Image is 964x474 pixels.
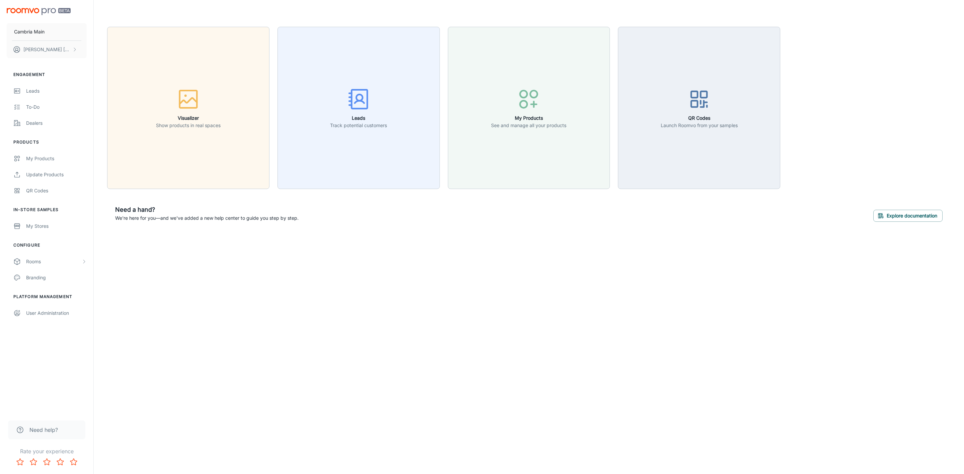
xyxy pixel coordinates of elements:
[26,87,87,95] div: Leads
[7,23,87,40] button: Cambria Main
[115,214,299,222] p: We're here for you—and we've added a new help center to guide you step by step.
[330,122,387,129] p: Track potential customers
[491,114,566,122] h6: My Products
[618,104,780,111] a: QR CodesLaunch Roomvo from your samples
[156,114,221,122] h6: Visualizer
[156,122,221,129] p: Show products in real spaces
[26,171,87,178] div: Update Products
[26,103,87,111] div: To-do
[26,187,87,194] div: QR Codes
[7,8,71,15] img: Roomvo PRO Beta
[26,119,87,127] div: Dealers
[873,212,943,218] a: Explore documentation
[661,122,738,129] p: Launch Roomvo from your samples
[14,28,45,35] p: Cambria Main
[107,27,269,189] button: VisualizerShow products in real spaces
[277,27,440,189] button: LeadsTrack potential customers
[26,155,87,162] div: My Products
[873,210,943,222] button: Explore documentation
[491,122,566,129] p: See and manage all your products
[330,114,387,122] h6: Leads
[23,46,71,53] p: [PERSON_NAME] [PERSON_NAME]
[115,205,299,214] h6: Need a hand?
[7,41,87,58] button: [PERSON_NAME] [PERSON_NAME]
[277,104,440,111] a: LeadsTrack potential customers
[448,104,610,111] a: My ProductsSee and manage all your products
[618,27,780,189] button: QR CodesLaunch Roomvo from your samples
[26,222,87,230] div: My Stores
[448,27,610,189] button: My ProductsSee and manage all your products
[661,114,738,122] h6: QR Codes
